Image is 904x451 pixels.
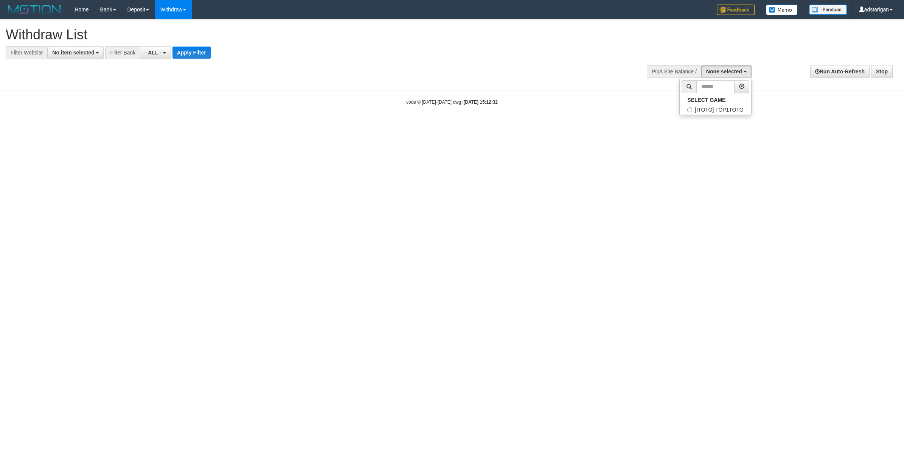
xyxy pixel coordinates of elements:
div: PGA Site Balance / [647,65,701,78]
img: Button%20Memo.svg [766,5,798,15]
div: Filter Bank [105,46,140,59]
div: Filter Website [6,46,47,59]
a: Run Auto-Refresh [810,65,870,78]
b: SELECT GAME [687,97,725,103]
img: panduan.png [809,5,847,15]
img: Feedback.jpg [717,5,755,15]
a: Stop [871,65,893,78]
button: None selected [701,65,752,78]
span: None selected [706,68,742,75]
button: Apply Filter [172,47,211,59]
span: No item selected [52,50,94,56]
input: [ITOTO] TOP1TOTO [687,107,692,112]
small: code © [DATE]-[DATE] dwg | [406,100,498,105]
label: [ITOTO] TOP1TOTO [680,105,751,115]
strong: [DATE] 15:12:32 [464,100,498,105]
span: - ALL - [145,50,162,56]
img: MOTION_logo.png [6,4,63,15]
h1: Withdraw List [6,27,595,42]
button: No item selected [47,46,104,59]
a: SELECT GAME [680,95,751,105]
button: - ALL - [140,46,171,59]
